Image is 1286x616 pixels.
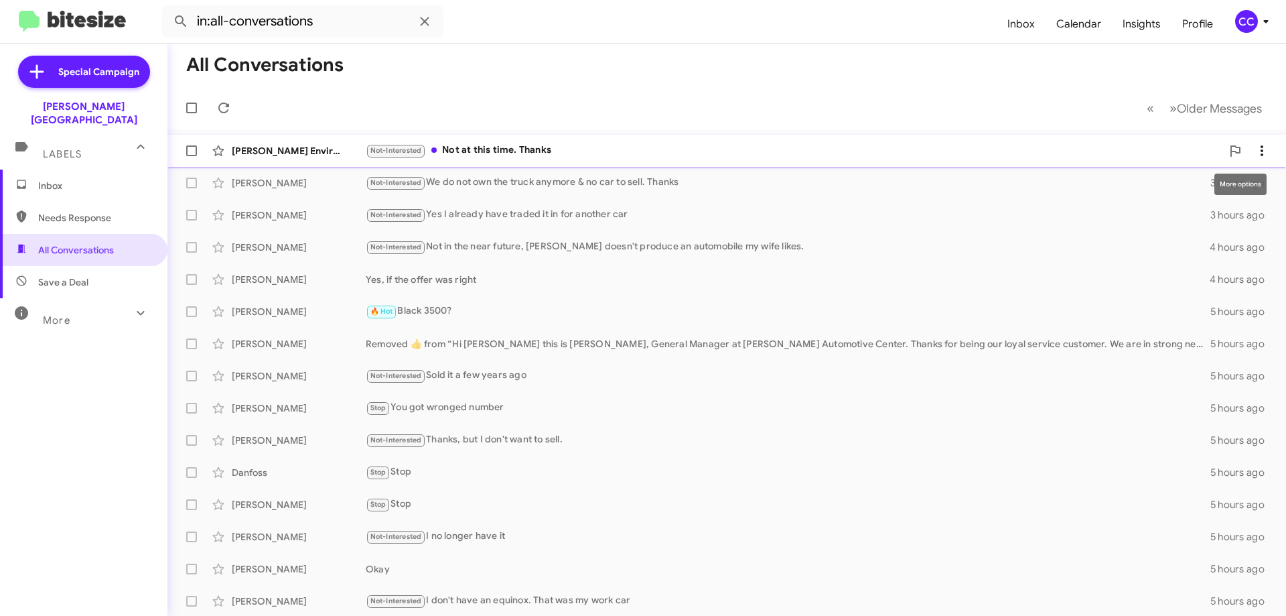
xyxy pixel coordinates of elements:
span: Stop [370,500,386,509]
span: » [1169,100,1177,117]
span: Special Campaign [58,65,139,78]
div: 5 hours ago [1210,530,1275,544]
div: [PERSON_NAME] [232,273,366,286]
div: We do not own the truck anymore & no car to sell. Thanks [366,175,1210,190]
button: Previous [1139,95,1162,122]
a: Profile [1171,5,1224,44]
span: « [1147,100,1154,117]
div: Danfoss [232,466,366,479]
span: Needs Response [38,211,152,225]
span: Stop [370,404,386,412]
div: 5 hours ago [1210,466,1275,479]
div: 4 hours ago [1210,241,1275,254]
div: CC [1235,10,1258,33]
div: 4 hours ago [1210,273,1275,286]
div: [PERSON_NAME] [232,434,366,447]
div: [PERSON_NAME] [232,562,366,576]
div: Stop [366,497,1210,512]
span: 🔥 Hot [370,307,393,316]
input: Search [162,5,443,38]
div: [PERSON_NAME] [232,176,366,190]
nav: Page navigation example [1139,95,1270,122]
span: Not-Interested [370,210,422,219]
span: Not-Interested [370,178,422,187]
a: Inbox [997,5,1046,44]
div: Black 3500? [366,304,1210,319]
div: 5 hours ago [1210,402,1275,415]
span: Stop [370,468,386,477]
div: More options [1214,174,1267,195]
h1: All Conversations [186,54,344,76]
button: CC [1224,10,1271,33]
span: All Conversations [38,243,114,257]
div: [PERSON_NAME] [232,530,366,544]
span: Save a Deal [38,275,88,289]
div: 5 hours ago [1210,595,1275,608]
div: 3 hours ago [1210,208,1275,222]
div: [PERSON_NAME] [232,595,366,608]
span: Older Messages [1177,101,1262,116]
span: Not-Interested [370,436,422,444]
div: I no longer have it [366,529,1210,544]
div: [PERSON_NAME] [232,369,366,383]
div: 5 hours ago [1210,498,1275,511]
span: Not-Interested [370,532,422,541]
div: Thanks, but I don't want to sell. [366,432,1210,448]
div: 5 hours ago [1210,337,1275,351]
div: [PERSON_NAME] [232,241,366,254]
a: Insights [1112,5,1171,44]
span: Not-Interested [370,243,422,251]
button: Next [1161,95,1270,122]
span: Not-Interested [370,597,422,605]
div: Not in the near future, [PERSON_NAME] doesn't produce an automobile my wife likes. [366,239,1210,255]
div: I don't have an equinox. That was my work car [366,593,1210,609]
div: 5 hours ago [1210,305,1275,318]
div: 5 hours ago [1210,434,1275,447]
div: Stop [366,465,1210,480]
div: Yes, if the offer was right [366,273,1210,286]
a: Calendar [1046,5,1112,44]
span: Not-Interested [370,146,422,155]
div: Not at this time. Thanks [366,143,1222,158]
div: 5 hours ago [1210,369,1275,383]
span: Not-Interested [370,371,422,380]
a: Special Campaign [18,56,150,88]
div: Removed ‌👍‌ from “ Hi [PERSON_NAME] this is [PERSON_NAME], General Manager at [PERSON_NAME] Autom... [366,337,1210,351]
span: More [43,314,70,326]
div: [PERSON_NAME] [232,208,366,222]
span: Labels [43,148,82,160]
div: Yes I already have traded it in for another car [366,207,1210,223]
div: Okay [366,562,1210,576]
div: 5 hours ago [1210,562,1275,576]
div: [PERSON_NAME] [232,402,366,415]
div: [PERSON_NAME] [232,305,366,318]
div: [PERSON_NAME] Environmental Concepts Of Tn [232,144,366,158]
div: [PERSON_NAME] [232,337,366,351]
div: Sold it a few years ago [366,368,1210,383]
span: Inbox [38,179,152,192]
div: You got wronged number [366,400,1210,416]
div: [PERSON_NAME] [232,498,366,511]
